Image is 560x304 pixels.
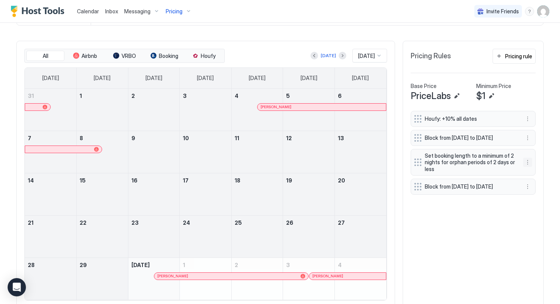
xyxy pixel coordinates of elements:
[80,262,87,268] span: 29
[452,91,461,101] button: Edit
[261,104,383,109] div: [PERSON_NAME]
[146,75,162,82] span: [DATE]
[411,179,536,195] div: Block from [DATE] to [DATE] menu
[286,177,292,184] span: 19
[283,216,334,230] a: September 26, 2025
[523,158,532,167] button: More options
[106,51,144,61] button: VRBO
[411,52,451,61] span: Pricing Rules
[320,51,337,60] button: [DATE]
[180,89,231,103] a: September 3, 2025
[241,68,273,88] a: Thursday
[487,91,496,101] button: Edit
[411,111,536,127] div: Houfy: +10% all dates menu
[180,215,232,258] td: September 24, 2025
[180,258,231,272] a: October 1, 2025
[24,49,225,63] div: tab-group
[232,131,283,145] a: September 11, 2025
[411,90,451,102] span: PriceLabs
[159,53,178,59] span: Booking
[66,51,104,61] button: Airbnb
[232,89,283,103] a: September 4, 2025
[338,219,345,226] span: 27
[77,216,128,230] a: September 22, 2025
[189,68,221,88] a: Wednesday
[28,219,34,226] span: 21
[180,173,232,215] td: September 17, 2025
[338,93,342,99] span: 6
[183,219,190,226] span: 24
[358,53,375,59] span: [DATE]
[131,219,139,226] span: 23
[80,177,86,184] span: 15
[128,215,180,258] td: September 23, 2025
[283,258,334,272] a: October 3, 2025
[11,6,68,17] div: Host Tools Logo
[86,68,118,88] a: Monday
[537,5,549,18] div: User profile
[232,258,283,272] a: October 2, 2025
[131,177,138,184] span: 16
[352,75,369,82] span: [DATE]
[26,51,64,61] button: All
[476,90,485,102] span: $1
[334,131,386,173] td: September 13, 2025
[28,177,34,184] span: 14
[77,258,128,272] a: September 29, 2025
[235,219,242,226] span: 25
[180,258,232,300] td: October 1, 2025
[344,68,376,88] a: Saturday
[8,278,26,296] div: Open Intercom Messenger
[335,216,386,230] a: September 27, 2025
[201,53,216,59] span: Houfy
[77,173,128,187] a: September 15, 2025
[80,219,86,226] span: 22
[28,135,31,141] span: 7
[283,258,335,300] td: October 3, 2025
[411,83,437,90] span: Base Price
[183,135,189,141] span: 10
[235,177,240,184] span: 18
[310,52,318,59] button: Previous month
[25,131,77,173] td: September 7, 2025
[338,177,345,184] span: 20
[128,258,180,300] td: September 30, 2025
[335,131,386,145] a: September 13, 2025
[35,68,67,88] a: Sunday
[94,75,110,82] span: [DATE]
[283,173,335,215] td: September 19, 2025
[286,219,293,226] span: 26
[523,114,532,123] button: More options
[77,7,99,15] a: Calendar
[523,182,532,191] button: More options
[231,215,283,258] td: September 25, 2025
[128,131,180,173] td: September 9, 2025
[334,89,386,131] td: September 6, 2025
[197,75,214,82] span: [DATE]
[183,262,185,268] span: 1
[335,173,386,187] a: September 20, 2025
[523,158,532,167] div: menu
[77,131,128,173] td: September 8, 2025
[180,216,231,230] a: September 24, 2025
[128,216,180,230] a: September 23, 2025
[124,8,150,15] span: Messaging
[523,133,532,142] button: More options
[338,262,342,268] span: 4
[283,131,335,173] td: September 12, 2025
[128,131,180,145] a: September 9, 2025
[339,52,346,59] button: Next month
[425,134,515,141] span: Block from [DATE] to [DATE]
[77,131,128,145] a: September 8, 2025
[25,89,76,103] a: August 31, 2025
[334,173,386,215] td: September 20, 2025
[476,83,511,90] span: Minimum Price
[28,93,34,99] span: 31
[286,262,290,268] span: 3
[25,216,76,230] a: September 21, 2025
[425,152,515,173] span: Set booking length to a minimum of 2 nights for orphan periods of 2 days or less
[231,258,283,300] td: October 2, 2025
[145,51,183,61] button: Booking
[183,93,187,99] span: 3
[505,52,532,60] div: Pricing rule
